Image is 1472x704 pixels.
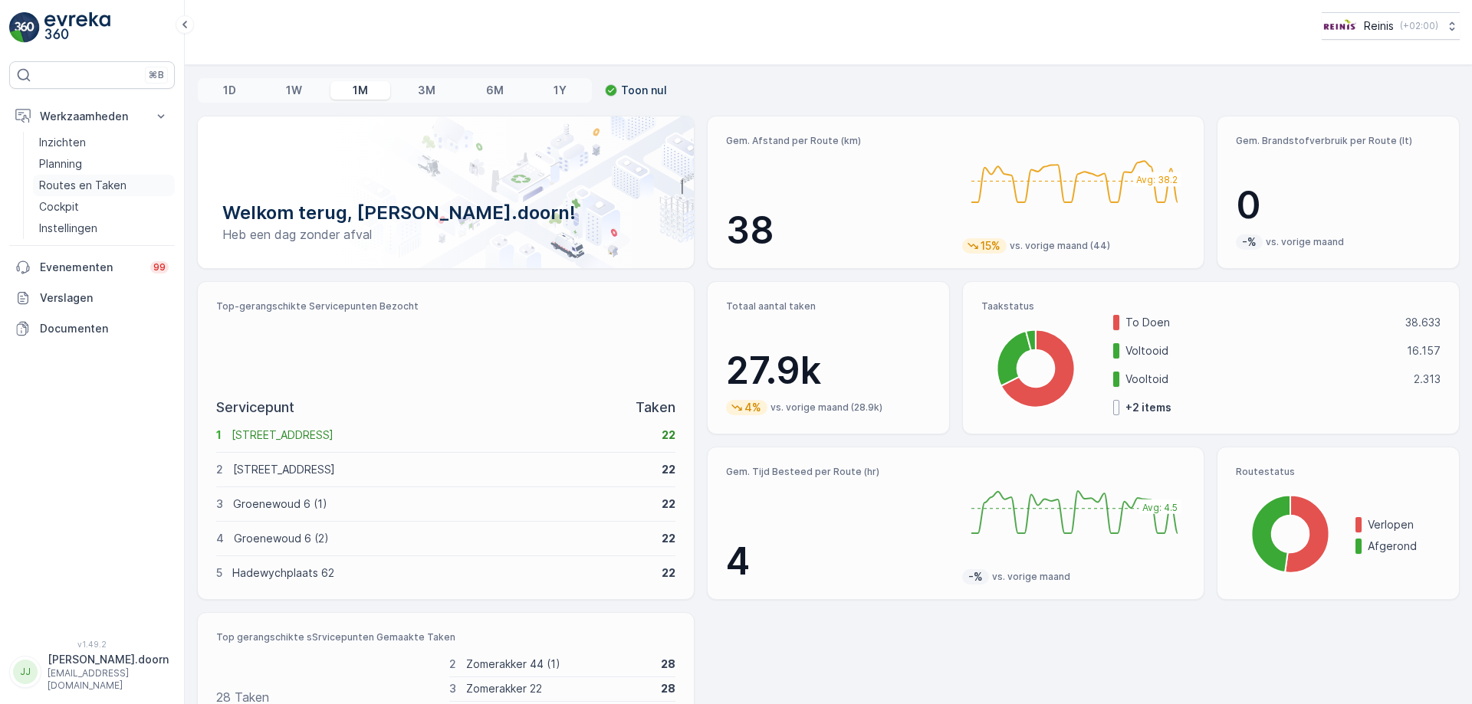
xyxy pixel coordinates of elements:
[39,178,127,193] p: Routes en Taken
[216,496,223,512] p: 3
[661,681,675,696] p: 28
[662,565,675,581] p: 22
[1322,12,1460,40] button: Reinis(+02:00)
[40,260,141,275] p: Evenementen
[39,156,82,172] p: Planning
[1125,315,1395,330] p: To Doen
[286,83,302,98] p: 1W
[1266,236,1344,248] p: vs. vorige maand
[662,462,675,477] p: 22
[149,69,164,81] p: ⌘B
[40,321,169,336] p: Documenten
[48,667,169,692] p: [EMAIL_ADDRESS][DOMAIN_NAME]
[234,531,652,546] p: Groenewoud 6 (2)
[216,462,223,477] p: 2
[726,208,950,254] p: 38
[9,640,175,649] span: v 1.49.2
[726,466,950,478] p: Gem. Tijd Besteed per Route (hr)
[554,83,567,98] p: 1Y
[232,565,652,581] p: Hadewychplaats 62
[216,397,294,418] p: Servicepunt
[33,218,175,239] a: Instellingen
[770,401,882,414] p: vs. vorige maand (28.9k)
[9,313,175,344] a: Documenten
[1364,18,1394,34] p: Reinis
[9,652,175,692] button: JJ[PERSON_NAME].doorn[EMAIL_ADDRESS][DOMAIN_NAME]
[1322,18,1358,34] img: Reinis-Logo-Vrijstaand_Tekengebied-1-copy2_aBO4n7j.png
[9,283,175,313] a: Verslagen
[726,539,950,584] p: 4
[9,12,40,43] img: logo
[1368,539,1441,554] p: Afgerond
[1400,20,1438,32] p: ( +02:00 )
[39,221,97,236] p: Instellingen
[233,496,652,512] p: Groenewoud 6 (1)
[1414,372,1441,387] p: 2.313
[1368,517,1441,532] p: Verlopen
[222,201,669,225] p: Welkom terug, [PERSON_NAME].doorn!
[216,631,675,643] p: Top gerangschikte sSrvicepunten Gemaakte Taken
[39,199,79,214] p: Cockpit
[216,565,222,581] p: 5
[486,83,504,98] p: 6M
[1125,372,1404,387] p: Vooltoid
[216,427,222,443] p: 1
[216,300,675,313] p: Top-gerangschikte Servicepunten Bezocht
[466,657,652,672] p: Zomerakker 44 (1)
[9,101,175,132] button: Werkzaamheden
[353,83,368,98] p: 1M
[1236,466,1441,478] p: Routestatus
[40,290,169,306] p: Verslagen
[726,348,931,394] p: 27.9k
[418,83,435,98] p: 3M
[13,660,38,684] div: JJ
[222,225,669,244] p: Heb een dag zonder afval
[967,569,984,584] p: -%
[40,109,144,124] p: Werkzaamheden
[662,531,675,546] p: 22
[1405,315,1441,330] p: 38.633
[1125,400,1171,415] p: + 2 items
[466,681,652,696] p: Zomerakker 22
[153,261,166,273] p: 99
[662,496,675,512] p: 22
[1010,240,1110,252] p: vs. vorige maand (44)
[233,462,652,477] p: [STREET_ADDRESS]
[726,300,931,313] p: Totaal aantal taken
[1236,182,1441,228] p: 0
[979,238,1002,254] p: 15%
[662,427,675,443] p: 22
[39,135,86,150] p: Inzichten
[33,132,175,153] a: Inzichten
[636,397,675,418] p: Taken
[743,400,763,415] p: 4%
[621,83,667,98] p: Toon nul
[981,300,1441,313] p: Taakstatus
[232,427,652,443] p: [STREET_ADDRESS]
[48,652,169,667] p: [PERSON_NAME].doorn
[726,135,950,147] p: Gem. Afstand per Route (km)
[992,571,1070,583] p: vs. vorige maand
[1236,135,1441,147] p: Gem. Brandstofverbruik per Route (lt)
[1125,343,1397,359] p: Voltooid
[1240,234,1258,250] p: -%
[33,153,175,175] a: Planning
[216,531,224,546] p: 4
[1407,343,1441,359] p: 16.157
[44,12,110,43] img: logo_light-DOdMpM7g.png
[9,252,175,283] a: Evenementen99
[33,196,175,218] a: Cockpit
[449,657,456,672] p: 2
[223,83,236,98] p: 1D
[661,657,675,672] p: 28
[33,175,175,196] a: Routes en Taken
[449,681,456,696] p: 3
